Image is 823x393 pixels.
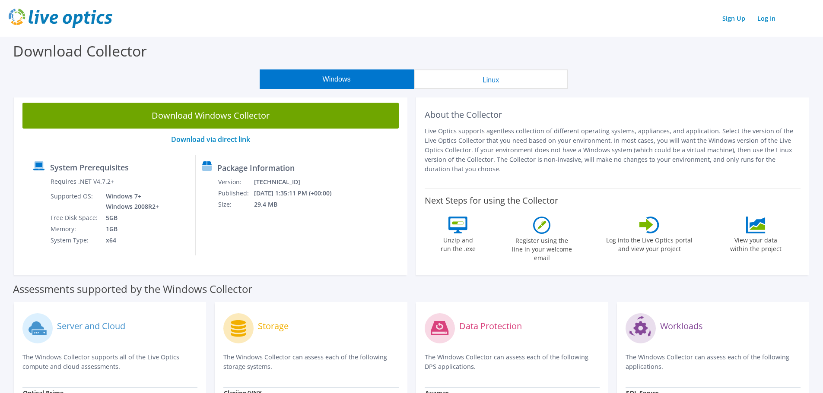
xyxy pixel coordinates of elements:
[51,177,114,186] label: Requires .NET V4.7.2+
[218,176,254,188] td: Version:
[99,223,161,235] td: 1GB
[753,12,780,25] a: Log In
[50,235,99,246] td: System Type:
[626,352,801,371] p: The Windows Collector can assess each of the following applications.
[254,188,343,199] td: [DATE] 1:35:11 PM (+00:00)
[50,223,99,235] td: Memory:
[218,199,254,210] td: Size:
[660,322,703,330] label: Workloads
[459,322,522,330] label: Data Protection
[99,191,161,212] td: Windows 7+ Windows 2008R2+
[50,212,99,223] td: Free Disk Space:
[254,176,343,188] td: [TECHNICAL_ID]
[22,103,399,129] a: Download Windows Collector
[217,163,295,172] label: Package Information
[9,9,112,28] img: live_optics_svg.svg
[13,285,252,293] label: Assessments supported by the Windows Collector
[724,233,787,253] label: View your data within the project
[50,163,129,172] label: System Prerequisites
[425,126,801,174] p: Live Optics supports agentless collection of different operating systems, appliances, and applica...
[414,69,568,89] button: Linux
[99,235,161,246] td: x64
[99,212,161,223] td: 5GB
[50,191,99,212] td: Supported OS:
[57,322,125,330] label: Server and Cloud
[425,110,801,120] h2: About the Collector
[606,233,693,253] label: Log into the Live Optics portal and view your project
[425,195,558,206] label: Next Steps for using the Collector
[254,199,343,210] td: 29.4 MB
[438,233,478,253] label: Unzip and run the .exe
[218,188,254,199] td: Published:
[509,234,574,262] label: Register using the line in your welcome email
[13,41,147,61] label: Download Collector
[258,322,289,330] label: Storage
[425,352,600,371] p: The Windows Collector can assess each of the following DPS applications.
[718,12,750,25] a: Sign Up
[171,135,250,144] a: Download via direct link
[223,352,398,371] p: The Windows Collector can assess each of the following storage systems.
[22,352,197,371] p: The Windows Collector supports all of the Live Optics compute and cloud assessments.
[260,69,414,89] button: Windows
